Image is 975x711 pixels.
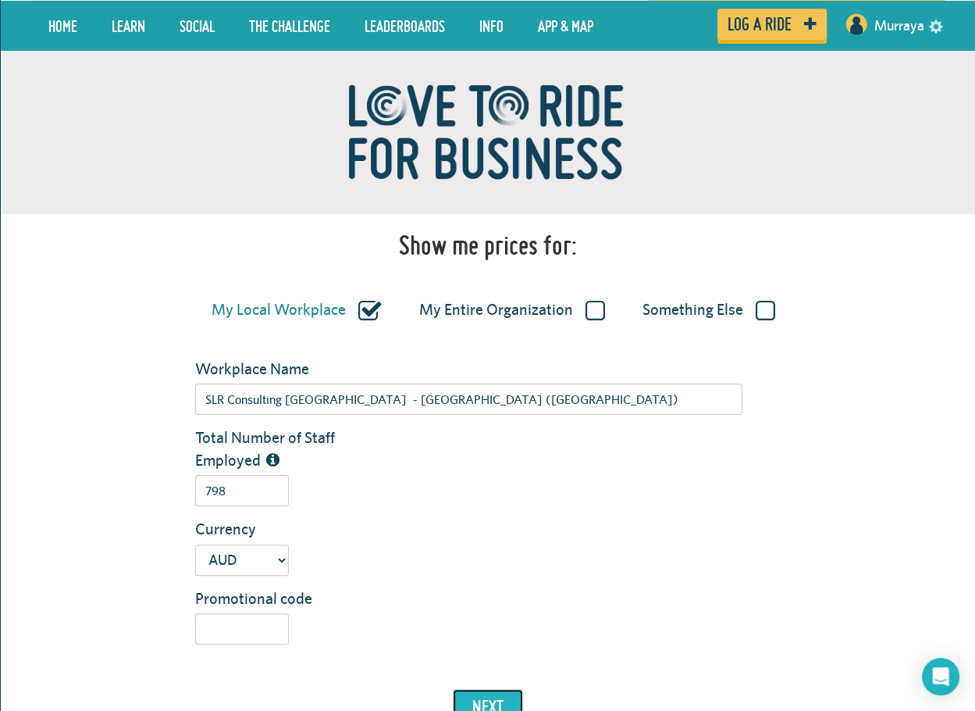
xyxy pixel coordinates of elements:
[526,6,605,45] a: App & Map
[844,12,869,37] img: User profile image
[922,658,959,695] div: Open Intercom Messenger
[183,518,374,541] label: Currency
[183,358,374,381] label: Workplace Name
[37,6,89,45] a: Home
[183,427,374,471] label: Total Number of Staff Employed
[728,17,792,31] span: Log a ride
[100,6,157,45] a: LEARN
[353,6,457,45] a: Leaderboards
[717,9,827,40] a: Log a ride
[929,18,943,33] a: settings drop down toggle
[212,300,382,320] label: My Local Workplace
[168,6,226,45] a: Social
[293,51,683,214] img: ltr_for_biz-e6001c5fe4d5a622ce57f6846a52a92b55b8f49da94d543b329e0189dcabf444.png
[642,300,775,320] label: Something Else
[183,588,374,610] label: Promotional code
[874,7,924,45] a: Murraya
[266,452,279,468] i: The total number of people employed by this organization/workplace, including part time staff.
[468,6,515,45] a: Info
[399,230,577,261] h1: Show me prices for:
[237,6,342,45] a: The Challenge
[419,300,605,320] label: My Entire Organization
